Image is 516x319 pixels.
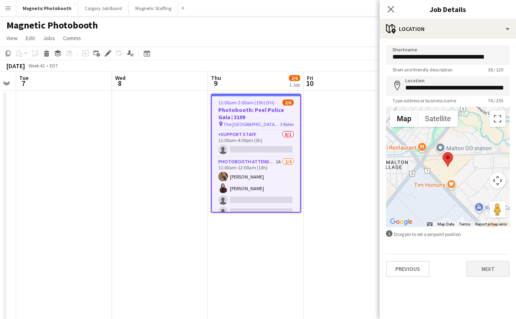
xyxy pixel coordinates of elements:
[22,33,38,43] a: Edit
[306,79,313,88] span: 10
[6,19,98,31] h1: Magnetic Photobooth
[388,217,414,227] a: Open this area in Google Maps (opens a new window)
[212,130,300,157] app-card-role: Support Staff0/111:00am-4:00pm (5h)
[43,35,55,42] span: Jobs
[60,33,84,43] a: Comms
[114,79,126,88] span: 8
[129,0,178,16] button: Magnetic Staffing
[18,79,28,88] span: 7
[115,74,126,81] span: Wed
[6,62,25,70] div: [DATE]
[459,222,470,226] a: Terms
[26,35,35,42] span: Edit
[3,33,21,43] a: View
[50,63,58,69] div: EDT
[390,111,418,127] button: Show street map
[386,230,510,238] div: Drag pin to set a pinpoint position
[481,98,510,104] span: 74 / 255
[386,98,463,104] span: Type address or business name
[6,35,18,42] span: View
[63,35,81,42] span: Comms
[481,67,510,73] span: 38 / 120
[427,221,433,227] button: Keyboard shortcuts
[466,261,510,277] button: Next
[212,106,300,121] h3: Photobooth: Peel Police Gala | 3109
[475,222,507,226] a: Report a map error
[16,0,78,16] button: Magnetic Photobooth
[490,201,506,217] button: Drag Pegman onto the map to open Street View
[289,75,300,81] span: 2/6
[380,19,516,39] div: Location
[78,0,129,16] button: Calgary Job Board
[211,94,301,213] app-job-card: 11:00am-2:00am (15h) (Fri)2/6Photobooth: Peel Police Gala | 3109 The [GEOGRAPHIC_DATA] ([GEOGRAPH...
[490,111,506,127] button: Toggle fullscreen view
[218,100,274,106] span: 11:00am-2:00am (15h) (Fri)
[282,100,294,106] span: 2/6
[211,74,221,81] span: Thu
[212,157,300,219] app-card-role: Photobooth Attendant1A2/411:00am-12:00am (13h)[PERSON_NAME][PERSON_NAME]
[210,79,221,88] span: 9
[386,67,459,73] span: Short and friendly description
[289,82,300,88] div: 1 Job
[490,173,506,189] button: Map camera controls
[40,33,58,43] a: Jobs
[418,111,458,127] button: Show satellite imagery
[388,217,414,227] img: Google
[19,74,28,81] span: Tue
[307,74,313,81] span: Fri
[280,121,294,127] span: 3 Roles
[223,121,280,127] span: The [GEOGRAPHIC_DATA] ([GEOGRAPHIC_DATA])
[380,4,516,14] h3: Job Details
[26,63,47,69] span: Week 41
[437,221,454,227] button: Map Data
[386,261,429,277] button: Previous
